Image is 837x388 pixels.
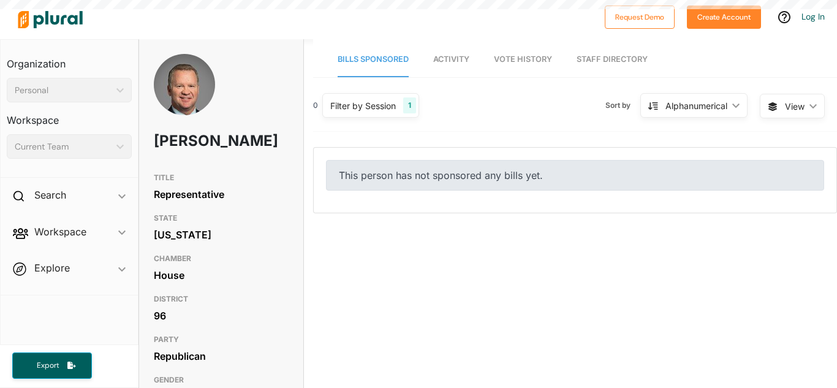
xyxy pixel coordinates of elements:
[7,46,132,73] h3: Organization
[154,292,289,306] h3: DISTRICT
[605,6,675,29] button: Request Demo
[494,42,552,77] a: Vote History
[338,55,409,64] span: Bills Sponsored
[403,97,416,113] div: 1
[494,55,552,64] span: Vote History
[154,226,289,244] div: [US_STATE]
[687,10,761,23] a: Create Account
[338,42,409,77] a: Bills Sponsored
[15,140,112,153] div: Current Team
[433,42,469,77] a: Activity
[154,251,289,266] h3: CHAMBER
[7,102,132,129] h3: Workspace
[665,99,727,112] div: Alphanumerical
[577,42,648,77] a: Staff Directory
[15,84,112,97] div: Personal
[154,306,289,325] div: 96
[605,10,675,23] a: Request Demo
[154,347,289,365] div: Republican
[801,11,825,22] a: Log In
[330,99,396,112] div: Filter by Session
[605,100,640,111] span: Sort by
[154,123,235,159] h1: [PERSON_NAME]
[28,360,67,371] span: Export
[687,6,761,29] button: Create Account
[154,211,289,226] h3: STATE
[313,100,318,111] div: 0
[34,188,66,202] h2: Search
[785,100,805,113] span: View
[433,55,469,64] span: Activity
[154,332,289,347] h3: PARTY
[154,170,289,185] h3: TITLE
[154,373,289,387] h3: GENDER
[326,160,824,191] div: This person has not sponsored any bills yet.
[12,352,92,379] button: Export
[154,54,215,140] img: Headshot of David Cook
[154,266,289,284] div: House
[154,185,289,204] div: Representative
